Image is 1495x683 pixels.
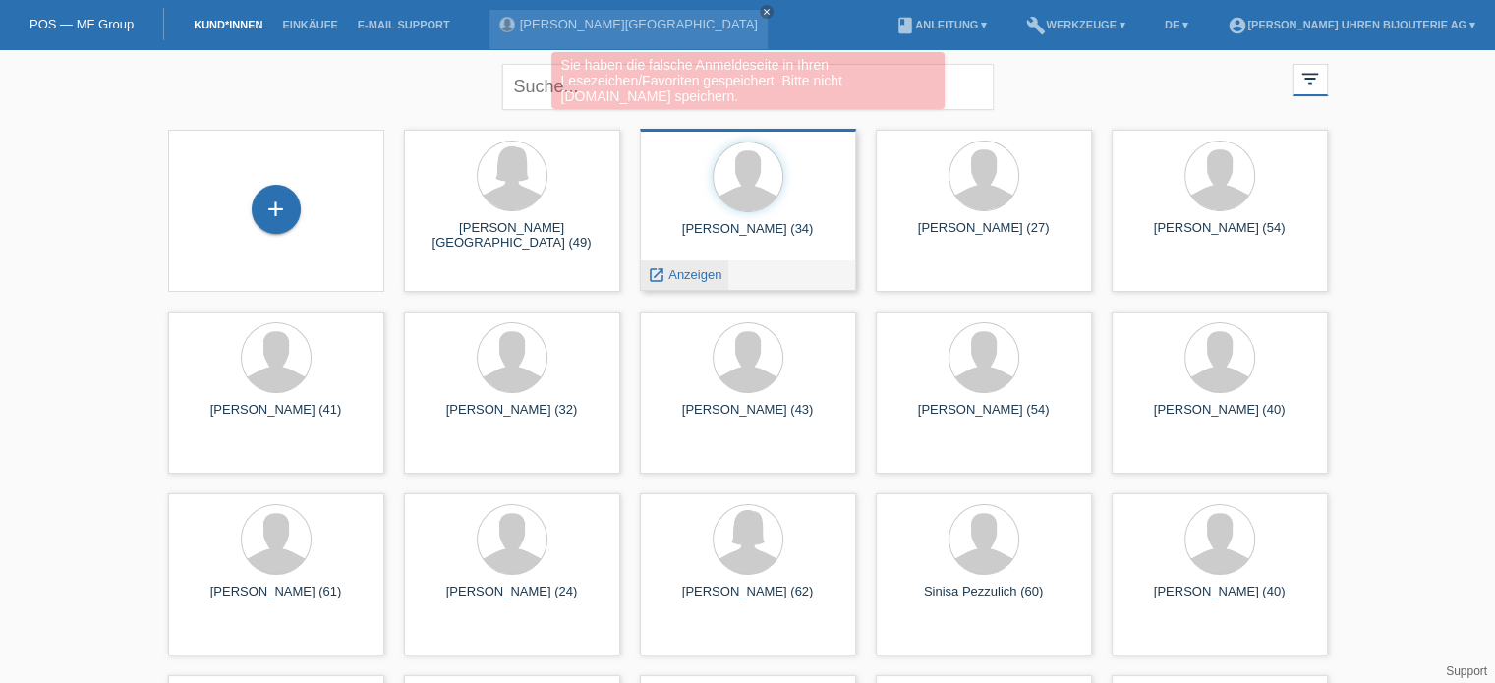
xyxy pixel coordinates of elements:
[656,221,840,253] div: [PERSON_NAME] (34)
[1228,16,1247,35] i: account_circle
[1016,19,1135,30] a: buildWerkzeuge ▾
[1127,220,1312,252] div: [PERSON_NAME] (54)
[891,402,1076,433] div: [PERSON_NAME] (54)
[656,402,840,433] div: [PERSON_NAME] (43)
[891,220,1076,252] div: [PERSON_NAME] (27)
[1446,664,1487,678] a: Support
[1127,584,1312,615] div: [PERSON_NAME] (40)
[891,584,1076,615] div: Sinisa Pezzulich (60)
[184,584,369,615] div: [PERSON_NAME] (61)
[648,267,722,282] a: launch Anzeigen
[656,584,840,615] div: [PERSON_NAME] (62)
[895,16,915,35] i: book
[1127,402,1312,433] div: [PERSON_NAME] (40)
[184,19,272,30] a: Kund*innen
[348,19,460,30] a: E-Mail Support
[29,17,134,31] a: POS — MF Group
[253,193,300,226] div: Kund*in hinzufügen
[1218,19,1485,30] a: account_circle[PERSON_NAME] Uhren Bijouterie AG ▾
[551,52,945,109] div: Sie haben die falsche Anmeldeseite in Ihren Lesezeichen/Favoriten gespeichert. Bitte nicht [DOMAI...
[272,19,347,30] a: Einkäufe
[420,584,604,615] div: [PERSON_NAME] (24)
[184,402,369,433] div: [PERSON_NAME] (41)
[668,267,721,282] span: Anzeigen
[760,5,774,19] a: close
[420,402,604,433] div: [PERSON_NAME] (32)
[1155,19,1198,30] a: DE ▾
[648,266,665,284] i: launch
[420,220,604,252] div: [PERSON_NAME][GEOGRAPHIC_DATA] (49)
[1299,68,1321,89] i: filter_list
[1026,16,1046,35] i: build
[762,7,772,17] i: close
[886,19,997,30] a: bookAnleitung ▾
[520,17,758,31] a: [PERSON_NAME][GEOGRAPHIC_DATA]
